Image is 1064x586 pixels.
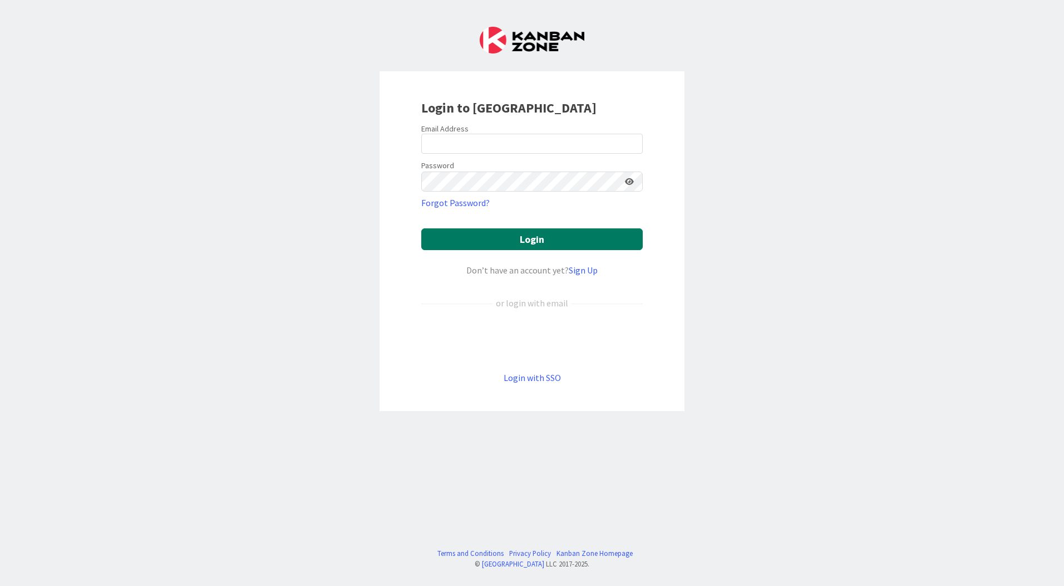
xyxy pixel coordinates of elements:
iframe: Botão Iniciar sessão com o Google [416,328,648,353]
a: Kanban Zone Homepage [556,548,633,559]
div: © LLC 2017- 2025 . [432,559,633,569]
div: Don’t have an account yet? [421,263,643,277]
a: Terms and Conditions [437,548,504,559]
label: Email Address [421,124,469,134]
a: Forgot Password? [421,196,490,209]
div: or login with email [493,296,571,310]
b: Login to [GEOGRAPHIC_DATA] [421,99,597,116]
button: Login [421,228,643,250]
a: Sign Up [569,265,598,276]
a: [GEOGRAPHIC_DATA] [482,559,544,568]
a: Privacy Policy [509,548,551,559]
label: Password [421,160,454,172]
img: Kanban Zone [480,27,584,53]
a: Login with SSO [504,372,561,383]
